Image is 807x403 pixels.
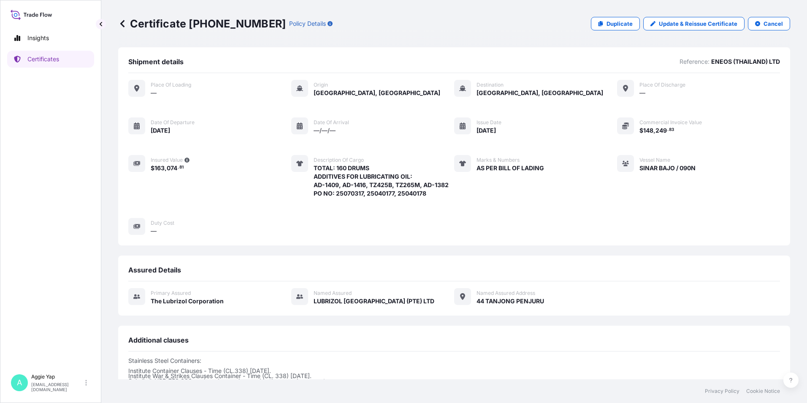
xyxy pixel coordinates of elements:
span: Insured Value [151,157,183,163]
p: Update & Reissue Certificate [659,19,737,28]
a: Certificates [7,51,94,68]
span: Date of arrival [314,119,349,126]
span: — [151,89,157,97]
span: 81 [179,166,184,169]
a: Privacy Policy [705,388,739,395]
span: Place of discharge [639,82,685,88]
p: ENEOS (THAILAND) LTD [711,57,780,66]
span: , [653,128,655,133]
span: Named Assured Address [477,290,535,297]
span: Issue Date [477,119,501,126]
span: Date of departure [151,119,195,126]
p: Duplicate [607,19,633,28]
p: Cancel [764,19,783,28]
span: Origin [314,82,328,88]
a: Cookie Notice [746,388,780,395]
span: 074 [167,165,177,171]
span: Duty Cost [151,220,174,226]
span: . [667,128,669,131]
span: 163 [154,165,165,171]
span: Named Assured [314,290,352,297]
span: $ [639,128,643,133]
span: SINAR BAJO / 090N [639,164,696,172]
span: Place of Loading [151,82,191,88]
p: Reference: [680,57,710,66]
span: [GEOGRAPHIC_DATA], [GEOGRAPHIC_DATA] [477,89,603,97]
span: Commercial Invoice Value [639,119,702,126]
p: Insights [27,34,49,42]
span: [DATE] [151,126,170,135]
p: Aggie Yap [31,373,84,380]
span: 249 [655,128,667,133]
span: 83 [669,128,674,131]
span: Description of cargo [314,157,364,163]
span: LUBRIZOL [GEOGRAPHIC_DATA] (PTE) LTD [314,297,434,305]
span: Primary assured [151,290,191,297]
span: A [17,378,22,387]
span: Destination [477,82,504,88]
span: Assured Details [128,266,181,274]
a: Duplicate [591,17,640,30]
span: AS PER BILL OF LADING [477,164,544,172]
p: Certificate [PHONE_NUMBER] [118,17,286,30]
span: Shipment details [128,57,184,66]
button: Cancel [748,17,790,30]
span: Vessel Name [639,157,670,163]
span: 148 [643,128,653,133]
span: — [151,227,157,235]
span: — [639,89,645,97]
span: Marks & Numbers [477,157,520,163]
span: $ [151,165,154,171]
p: Stainless Steel Containers: Institute Container Clauses - Time (CL.338) [DATE]. Institute War & S... [128,358,780,384]
p: Certificates [27,55,59,63]
a: Insights [7,30,94,46]
span: The Lubrizol Corporation [151,297,224,305]
span: TOTAL: 160 DRUMS ADDITIVES FOR LUBRICATING OIL: AD-1409, AD-1416, TZ425B, TZ265M, AD-1382 PO NO: ... [314,164,449,198]
span: [DATE] [477,126,496,135]
span: [GEOGRAPHIC_DATA], [GEOGRAPHIC_DATA] [314,89,440,97]
p: Policy Details [289,19,326,28]
span: Additional clauses [128,336,189,344]
span: 44 TANJONG PENJURU [477,297,544,305]
span: —/—/— [314,126,336,135]
span: , [165,165,167,171]
span: . [178,166,179,169]
p: [EMAIL_ADDRESS][DOMAIN_NAME] [31,382,84,392]
a: Update & Reissue Certificate [643,17,745,30]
